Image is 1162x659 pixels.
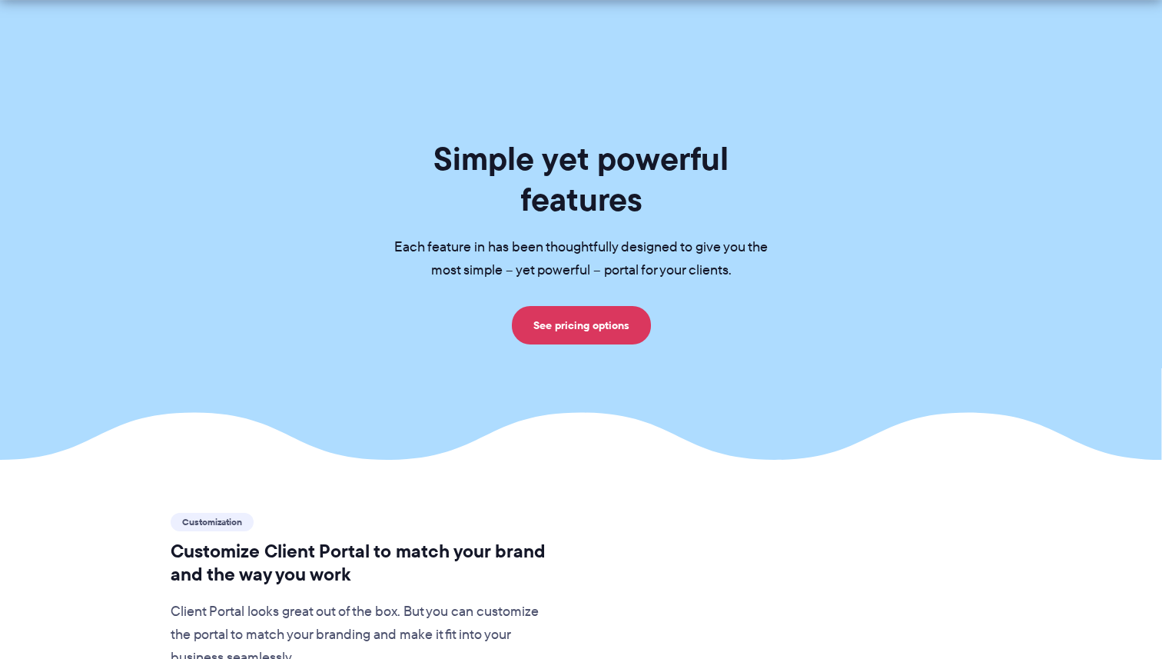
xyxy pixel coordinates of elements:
[171,540,559,586] h2: Customize Client Portal to match your brand and the way you work
[370,236,792,282] p: Each feature in has been thoughtfully designed to give you the most simple – yet powerful – porta...
[512,306,651,344] a: See pricing options
[370,138,792,220] h1: Simple yet powerful features
[171,513,254,531] span: Customization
